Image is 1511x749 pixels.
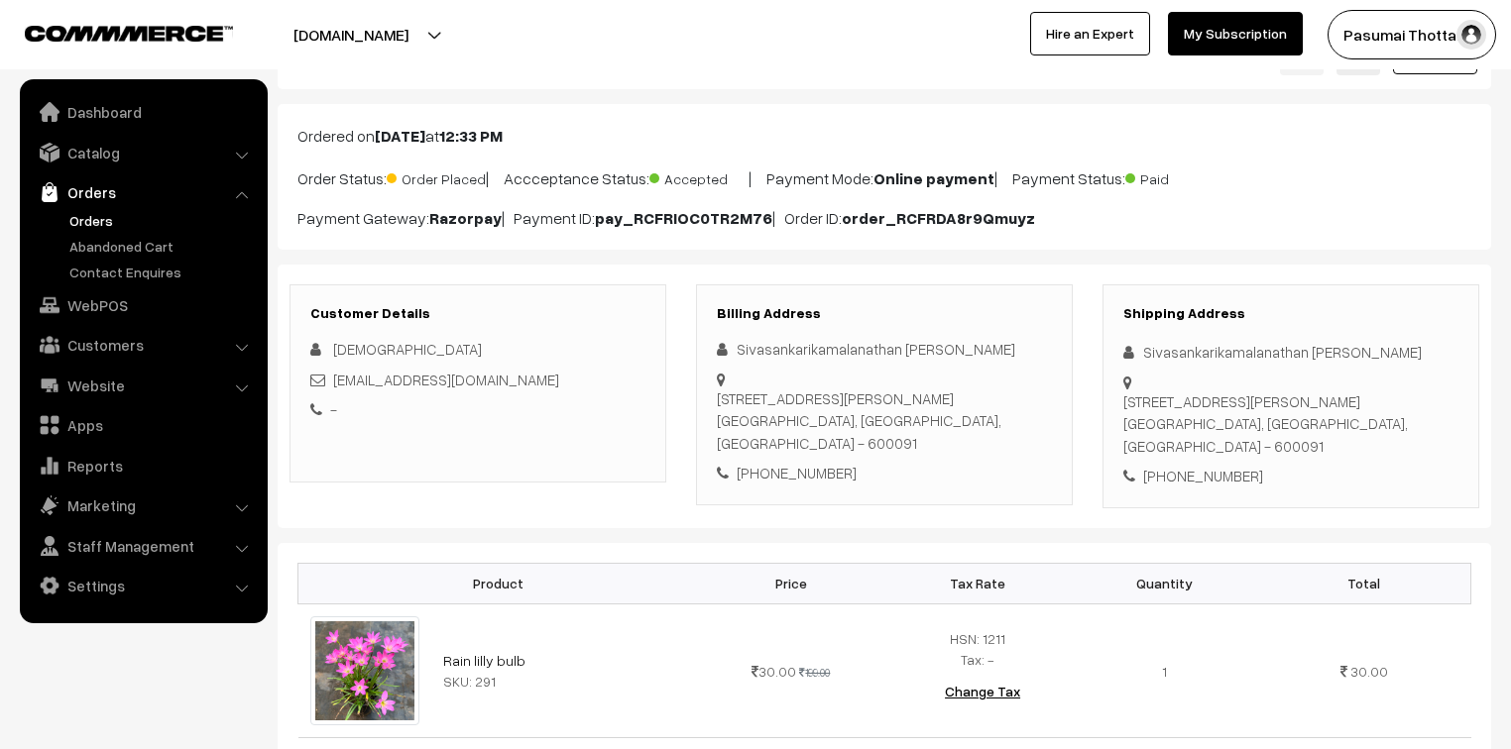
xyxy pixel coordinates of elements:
[717,338,1052,361] div: Sivasankarikamalanathan [PERSON_NAME]
[595,208,772,228] b: pay_RCFRIOC0TR2M76
[387,163,486,189] span: Order Placed
[1030,12,1150,55] a: Hire an Expert
[1123,305,1458,322] h3: Shipping Address
[1328,10,1496,59] button: Pasumai Thotta…
[1123,390,1458,458] div: [STREET_ADDRESS][PERSON_NAME] [GEOGRAPHIC_DATA], [GEOGRAPHIC_DATA], [GEOGRAPHIC_DATA] - 600091
[1123,341,1458,364] div: Sivasankarikamalanathan [PERSON_NAME]
[64,262,261,282] a: Contact Enquires
[1350,663,1388,680] span: 30.00
[25,448,261,483] a: Reports
[717,462,1052,484] div: [PHONE_NUMBER]
[25,287,261,323] a: WebPOS
[298,563,698,603] th: Product
[1125,163,1224,189] span: Paid
[375,126,425,146] b: [DATE]
[1123,465,1458,487] div: [PHONE_NUMBER]
[25,407,261,443] a: Apps
[873,168,994,188] b: Online payment
[25,94,261,130] a: Dashboard
[698,563,884,603] th: Price
[333,340,482,358] span: [DEMOGRAPHIC_DATA]
[439,126,503,146] b: 12:33 PM
[443,671,686,692] div: SKU: 291
[1071,563,1257,603] th: Quantity
[842,208,1035,228] b: order_RCFRDA8r9Qmuyz
[649,163,749,189] span: Accepted
[799,666,830,679] strike: 199.00
[25,20,198,44] a: COMMMERCE
[64,236,261,257] a: Abandoned Cart
[297,124,1471,148] p: Ordered on at
[310,616,419,725] img: photo_2025-07-26_13-16-13.jpg
[25,174,261,210] a: Orders
[25,368,261,403] a: Website
[25,487,261,523] a: Marketing
[310,398,645,421] div: -
[25,528,261,564] a: Staff Management
[25,135,261,170] a: Catalog
[717,305,1052,322] h3: Billing Address
[752,663,796,680] span: 30.00
[717,387,1052,455] div: [STREET_ADDRESS][PERSON_NAME] [GEOGRAPHIC_DATA], [GEOGRAPHIC_DATA], [GEOGRAPHIC_DATA] - 600091
[25,26,233,41] img: COMMMERCE
[429,208,502,228] b: Razorpay
[333,371,559,388] a: [EMAIL_ADDRESS][DOMAIN_NAME]
[224,10,478,59] button: [DOMAIN_NAME]
[25,327,261,363] a: Customers
[1162,663,1167,680] span: 1
[1456,20,1486,50] img: user
[1168,12,1303,55] a: My Subscription
[25,568,261,603] a: Settings
[929,670,1036,713] button: Change Tax
[443,652,525,669] a: Rain lilly bulb
[884,563,1071,603] th: Tax Rate
[950,630,1005,668] span: HSN: 1211 Tax: -
[297,163,1471,190] p: Order Status: | Accceptance Status: | Payment Mode: | Payment Status:
[297,206,1471,230] p: Payment Gateway: | Payment ID: | Order ID:
[1257,563,1470,603] th: Total
[310,305,645,322] h3: Customer Details
[64,210,261,231] a: Orders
